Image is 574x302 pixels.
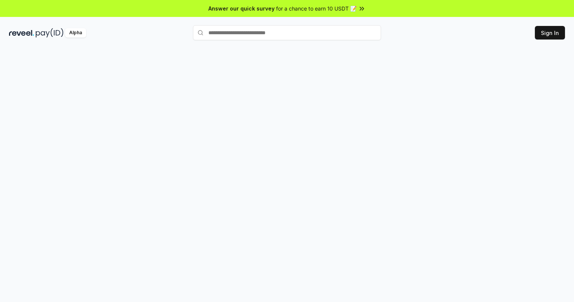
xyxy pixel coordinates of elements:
img: reveel_dark [9,28,34,38]
img: pay_id [36,28,64,38]
div: Alpha [65,28,86,38]
span: Answer our quick survey [208,5,275,12]
span: for a chance to earn 10 USDT 📝 [276,5,357,12]
button: Sign In [535,26,565,39]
